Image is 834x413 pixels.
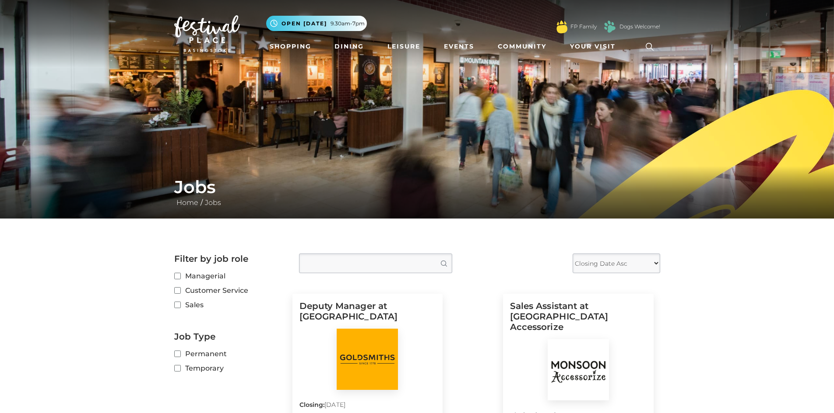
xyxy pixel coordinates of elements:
[440,38,478,55] a: Events
[174,331,286,342] h2: Job Type
[174,15,240,52] img: Festival Place Logo
[299,301,436,329] h5: Deputy Manager at [GEOGRAPHIC_DATA]
[168,177,667,208] div: /
[266,38,315,55] a: Shopping
[567,38,623,55] a: Your Visit
[174,177,660,198] h1: Jobs
[174,198,201,207] a: Home
[570,23,597,31] a: FP Family
[174,363,286,374] label: Temporary
[299,401,325,409] strong: Closing:
[174,285,286,296] label: Customer Service
[266,16,367,31] button: Open [DATE] 9.30am-7pm
[570,42,616,51] span: Your Visit
[174,253,286,264] h2: Filter by job role
[548,339,609,400] img: Monsoon
[174,271,286,281] label: Managerial
[510,301,647,339] h5: Sales Assistant at [GEOGRAPHIC_DATA] Accessorize
[203,198,223,207] a: Jobs
[494,38,550,55] a: Community
[331,20,365,28] span: 9.30am-7pm
[331,38,367,55] a: Dining
[619,23,660,31] a: Dogs Welcome!
[174,299,286,310] label: Sales
[299,400,436,413] p: [DATE]
[174,348,286,359] label: Permanent
[337,329,398,390] img: Goldsmiths
[384,38,424,55] a: Leisure
[282,20,327,28] span: Open [DATE]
